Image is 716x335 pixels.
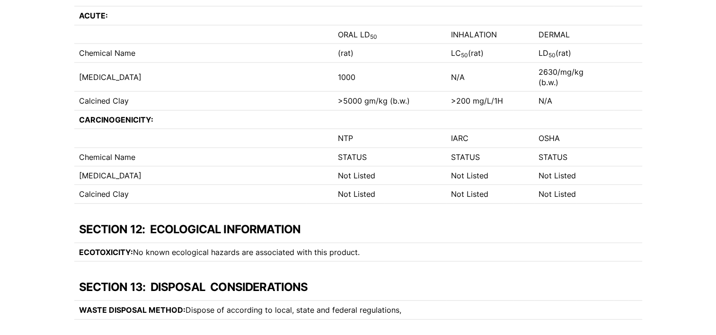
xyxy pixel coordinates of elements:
td: Chemical Name [74,44,333,62]
td: >200 mg/L/1H [446,92,534,110]
strong: SECTION 13: DISPOSAL CONSIDERATIONS [79,280,308,294]
td: LC (rat) [446,44,534,62]
td: Calcined Clay [74,92,333,110]
td: Calcined Clay [74,185,333,203]
td: 1000 [333,62,446,92]
td: Not Listed [446,166,534,185]
td: OSHA [534,129,614,148]
td: Not Listed [534,166,614,185]
td: STATUS [534,148,614,166]
td: >5000 gm/kg (b.w.) [333,92,446,110]
td: Chemical Name [74,148,333,166]
td: Not Listed [446,185,534,203]
td: N/A [534,92,614,110]
strong: ACUTE: [79,11,108,20]
td: N/A [446,62,534,92]
td: [MEDICAL_DATA] [74,62,333,92]
strong: ECOTOXICITY: [79,247,133,257]
td: ORAL LD [333,25,446,44]
td: No known ecological hazards are associated with this product. [74,243,576,261]
td: Dispose of according to local, state and federal regulations, [74,301,534,319]
td: STATUS [446,148,534,166]
sub: 50 [548,52,556,59]
td: 2630/mg/kg (b.w.) [534,62,614,92]
td: NTP [333,129,446,148]
sub: 50 [461,52,468,59]
td: IARC [446,129,534,148]
td: STATUS [333,148,446,166]
td: (rat) [333,44,446,62]
td: [MEDICAL_DATA] [74,166,333,185]
td: Not Listed [333,185,446,203]
td: Not Listed [333,166,446,185]
strong: SECTION 12: ECOLOGICAL INFORMATION [79,222,301,236]
strong: WASTE DISPOSAL METHOD: [79,305,186,315]
td: DERMAL [534,25,614,44]
sub: 50 [370,33,377,40]
td: INHALATION [446,25,534,44]
td: LD (rat) [534,44,614,62]
strong: CARCINOGENICITY: [79,115,153,124]
td: Not Listed [534,185,614,203]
